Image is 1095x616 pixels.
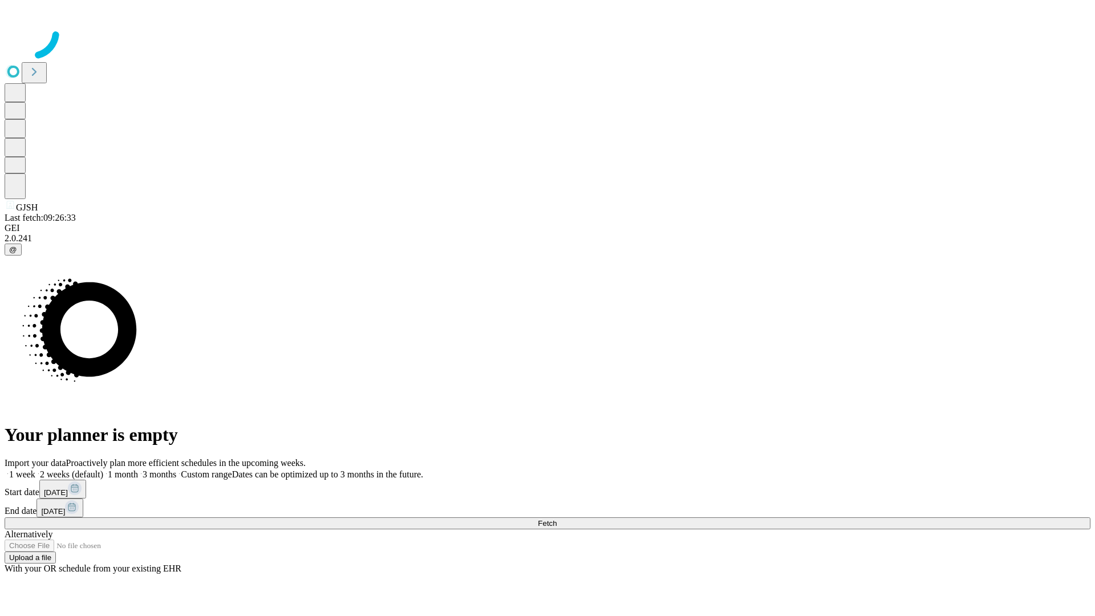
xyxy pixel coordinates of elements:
[538,519,557,528] span: Fetch
[66,458,306,468] span: Proactively plan more efficient schedules in the upcoming weeks.
[5,499,1090,517] div: End date
[9,469,35,479] span: 1 week
[5,244,22,256] button: @
[40,469,103,479] span: 2 weeks (default)
[5,480,1090,499] div: Start date
[181,469,232,479] span: Custom range
[5,233,1090,244] div: 2.0.241
[41,507,65,516] span: [DATE]
[5,213,76,222] span: Last fetch: 09:26:33
[9,245,17,254] span: @
[44,488,68,497] span: [DATE]
[5,517,1090,529] button: Fetch
[39,480,86,499] button: [DATE]
[5,529,52,539] span: Alternatively
[108,469,138,479] span: 1 month
[143,469,176,479] span: 3 months
[5,552,56,564] button: Upload a file
[5,223,1090,233] div: GEI
[16,202,38,212] span: GJSH
[5,564,181,573] span: With your OR schedule from your existing EHR
[5,424,1090,445] h1: Your planner is empty
[232,469,423,479] span: Dates can be optimized up to 3 months in the future.
[36,499,83,517] button: [DATE]
[5,458,66,468] span: Import your data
